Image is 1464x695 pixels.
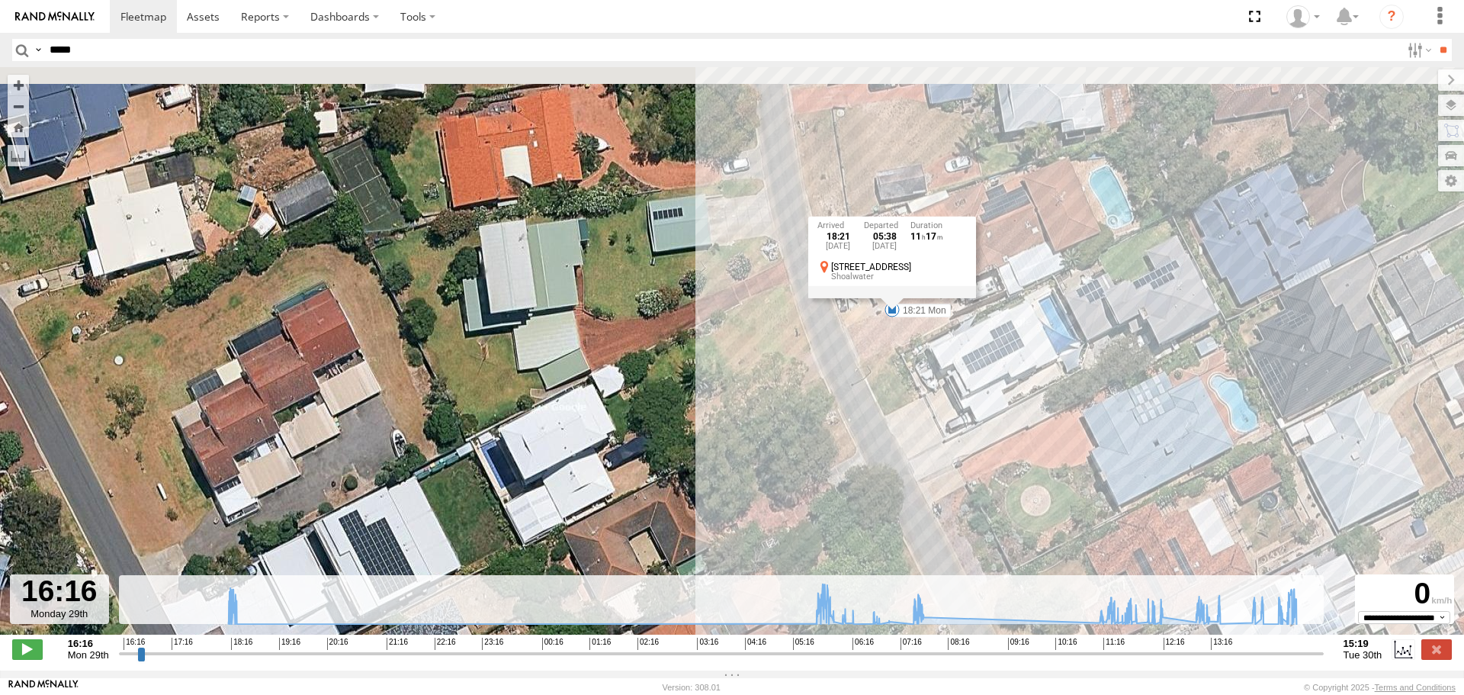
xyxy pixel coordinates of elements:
div: © Copyright 2025 - [1304,683,1456,692]
span: Tue 30th Sep 2025 [1344,649,1382,661]
a: Visit our Website [8,680,79,695]
div: [DATE] [864,242,906,251]
span: 20:16 [327,638,348,650]
div: Andrew Fisher [1281,5,1325,28]
label: Close [1421,639,1452,659]
strong: 16:16 [68,638,109,649]
span: 23:16 [482,638,503,650]
div: 18:21 [817,231,859,241]
div: [STREET_ADDRESS] [831,262,967,272]
span: 08:16 [948,638,969,650]
label: Play/Stop [12,639,43,659]
span: 13:16 [1211,638,1232,650]
strong: 15:19 [1344,638,1382,649]
div: 0 [1357,577,1452,611]
span: 01:16 [589,638,611,650]
span: 17:16 [172,638,193,650]
a: Terms and Conditions [1375,683,1456,692]
div: [DATE] [817,242,859,251]
label: Search Filter Options [1401,39,1434,61]
span: 09:16 [1008,638,1029,650]
span: 17 [926,230,942,241]
span: 22:16 [435,638,456,650]
span: 10:16 [1055,638,1077,650]
label: Map Settings [1438,170,1464,191]
span: 11 [910,230,926,241]
label: 18:21 Mon [892,304,951,317]
span: 21:16 [387,638,408,650]
span: 04:16 [745,638,766,650]
span: 18:16 [231,638,252,650]
div: 05:38 [864,231,906,241]
span: 12:16 [1164,638,1185,650]
button: Zoom Home [8,117,29,137]
i: ? [1379,5,1404,29]
img: rand-logo.svg [15,11,95,22]
div: Shoalwater [831,272,967,281]
span: 11:16 [1103,638,1125,650]
span: 07:16 [901,638,922,650]
label: Measure [8,145,29,166]
span: 03:16 [697,638,718,650]
button: Zoom out [8,95,29,117]
button: Zoom in [8,75,29,95]
div: Version: 308.01 [663,683,721,692]
span: 00:16 [542,638,563,650]
span: 19:16 [279,638,300,650]
span: Mon 29th Sep 2025 [68,649,109,661]
span: 06:16 [852,638,874,650]
span: 16:16 [124,638,145,650]
span: 05:16 [793,638,814,650]
label: Search Query [32,39,44,61]
span: 02:16 [637,638,659,650]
